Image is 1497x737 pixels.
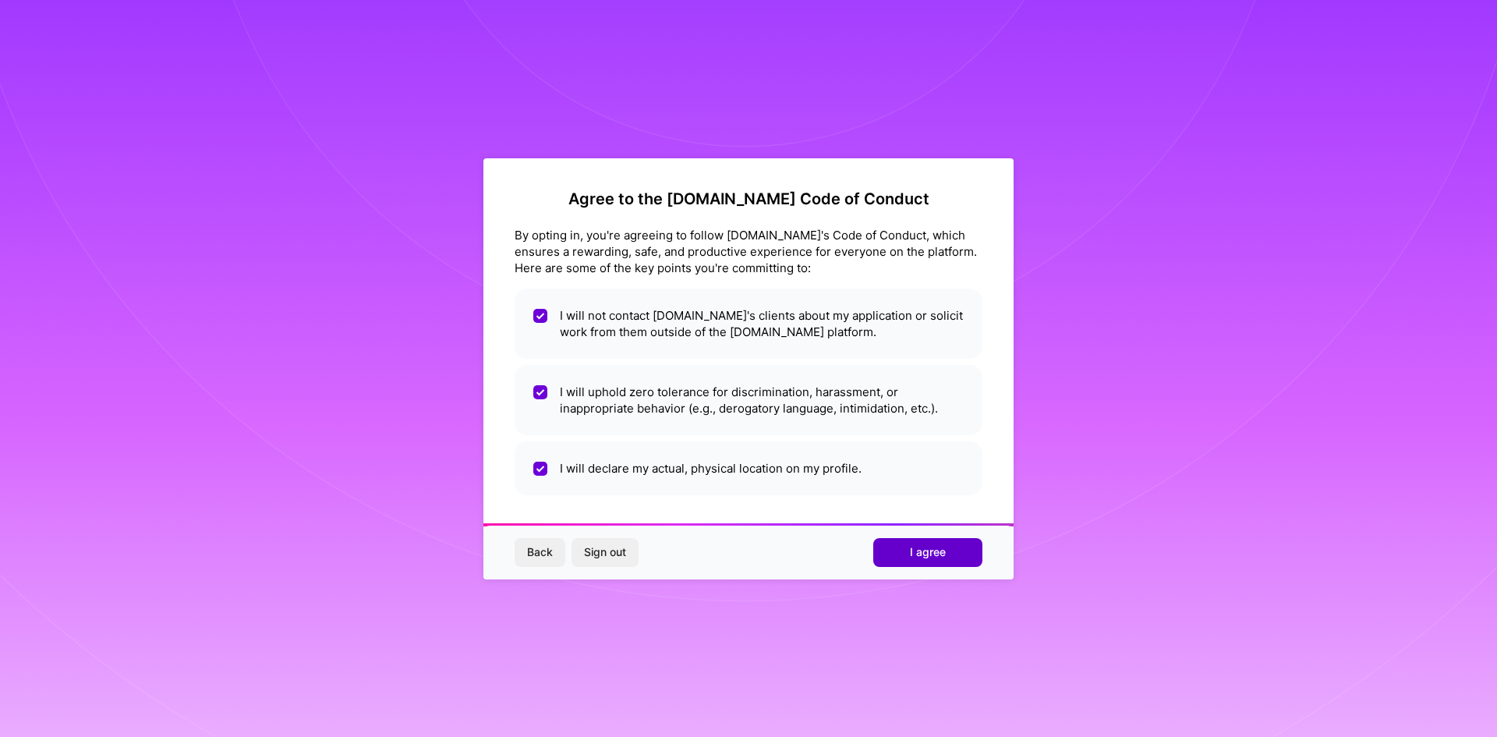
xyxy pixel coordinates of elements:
li: I will not contact [DOMAIN_NAME]'s clients about my application or solicit work from them outside... [515,289,982,359]
li: I will declare my actual, physical location on my profile. [515,441,982,495]
div: By opting in, you're agreeing to follow [DOMAIN_NAME]'s Code of Conduct, which ensures a rewardin... [515,227,982,276]
li: I will uphold zero tolerance for discrimination, harassment, or inappropriate behavior (e.g., der... [515,365,982,435]
button: I agree [873,538,982,566]
span: I agree [910,544,946,560]
button: Sign out [572,538,639,566]
span: Back [527,544,553,560]
button: Back [515,538,565,566]
h2: Agree to the [DOMAIN_NAME] Code of Conduct [515,190,982,208]
span: Sign out [584,544,626,560]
